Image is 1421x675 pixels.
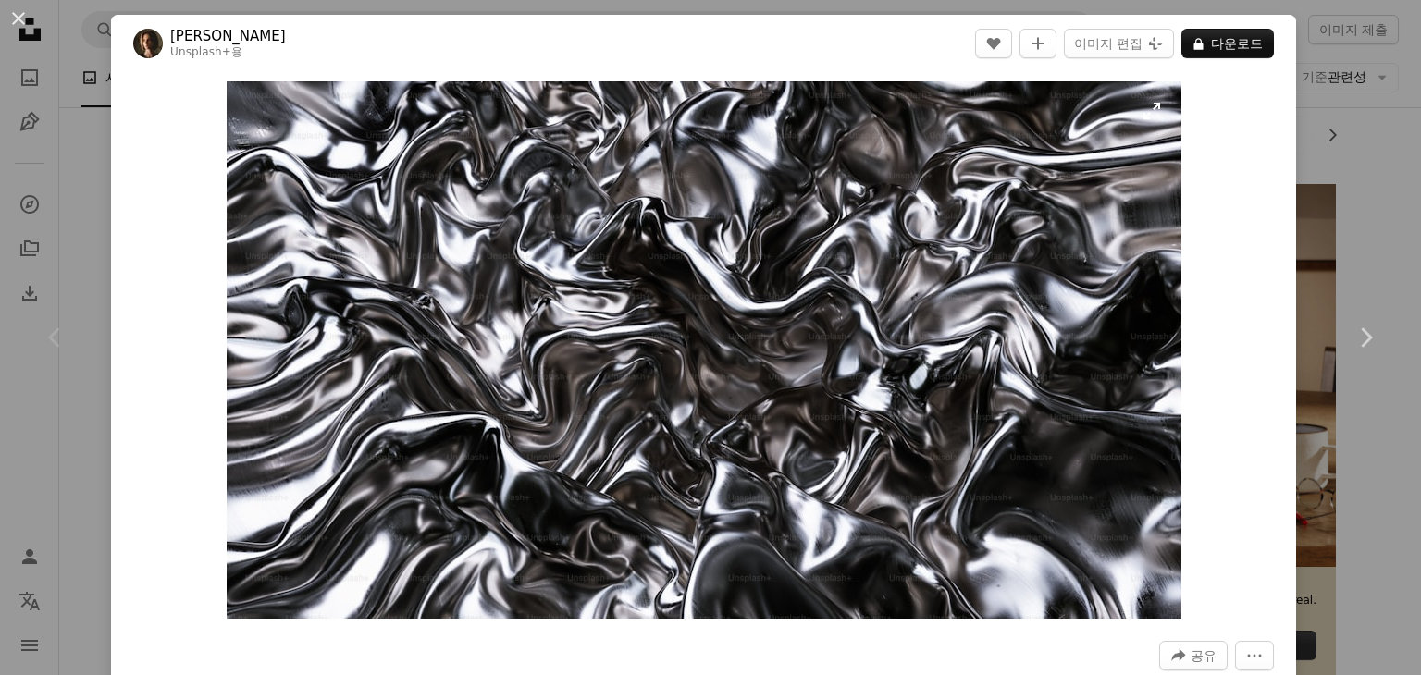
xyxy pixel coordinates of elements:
button: 컬렉션에 추가 [1019,29,1056,58]
button: 이 이미지 확대 [227,81,1181,619]
span: 공유 [1191,642,1217,669]
button: 이 이미지 공유 [1159,641,1228,670]
img: Alex Shuper의 프로필로 이동 [133,29,163,58]
button: 더 많은 작업 [1235,641,1274,670]
img: 물결선이 있는 금속 표면의 클로즈업 [227,81,1181,619]
a: [PERSON_NAME] [170,27,286,45]
button: 이미지 편집 [1064,29,1174,58]
div: 용 [170,45,286,60]
a: Unsplash+ [170,45,231,58]
a: 다음 [1310,249,1421,426]
button: 좋아요 [975,29,1012,58]
button: 다운로드 [1181,29,1274,58]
